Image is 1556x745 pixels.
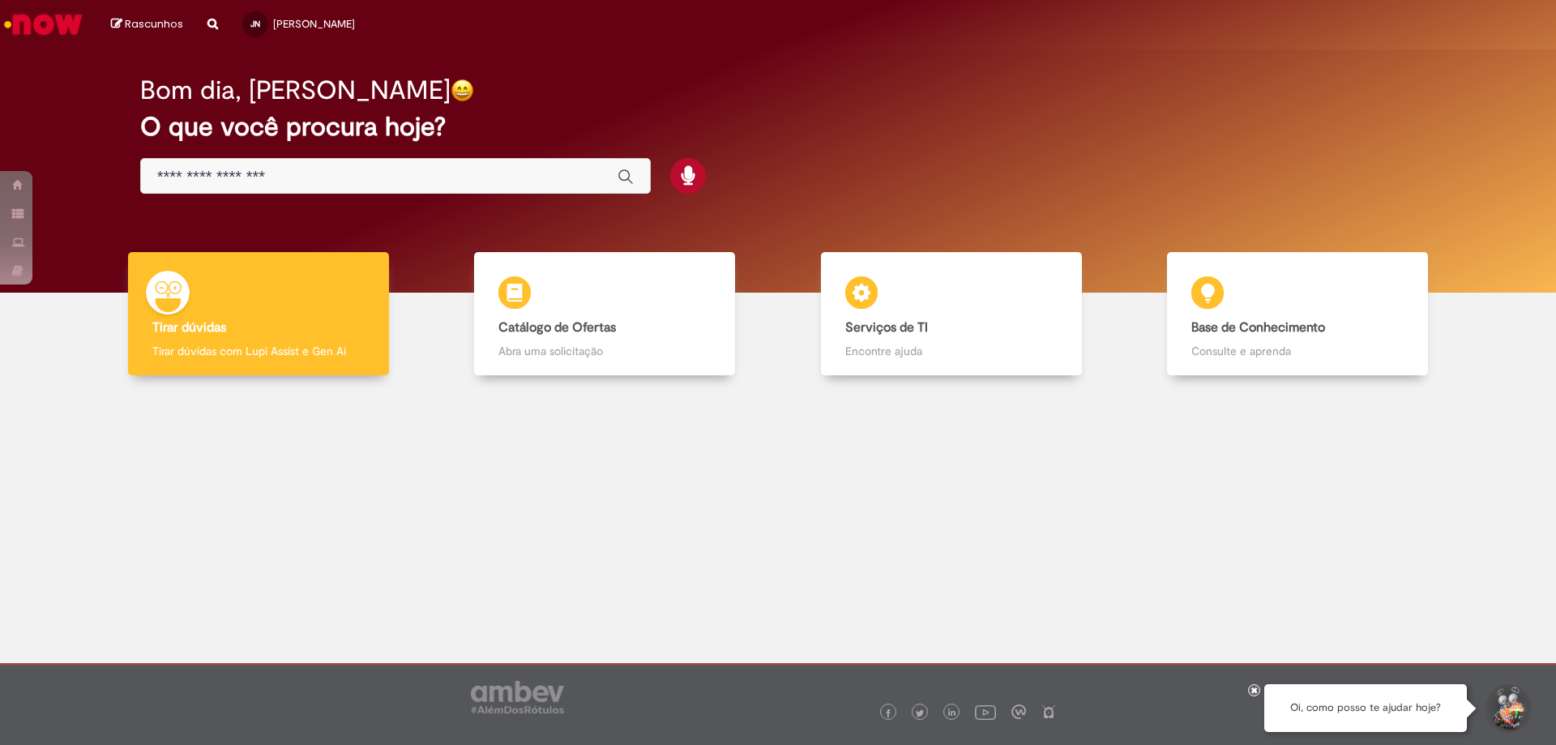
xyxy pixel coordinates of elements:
[250,19,260,29] span: JN
[948,709,956,718] img: logo_footer_linkedin.png
[140,113,1417,141] h2: O que você procura hoje?
[111,17,183,32] a: Rascunhos
[975,701,996,722] img: logo_footer_youtube.png
[140,76,451,105] h2: Bom dia, [PERSON_NAME]
[916,709,924,717] img: logo_footer_twitter.png
[1191,343,1404,359] p: Consulte e aprenda
[1041,704,1056,719] img: logo_footer_naosei.png
[451,79,474,102] img: happy-face.png
[432,252,779,376] a: Catálogo de Ofertas Abra uma solicitação
[2,8,85,41] img: ServiceNow
[273,17,355,31] span: [PERSON_NAME]
[1011,704,1026,719] img: logo_footer_workplace.png
[1264,684,1467,732] div: Oi, como posso te ajudar hoje?
[85,252,432,376] a: Tirar dúvidas Tirar dúvidas com Lupi Assist e Gen Ai
[471,681,564,713] img: logo_footer_ambev_rotulo_gray.png
[845,343,1058,359] p: Encontre ajuda
[125,16,183,32] span: Rascunhos
[1483,684,1532,733] button: Iniciar Conversa de Suporte
[884,709,892,717] img: logo_footer_facebook.png
[498,319,616,336] b: Catálogo de Ofertas
[778,252,1125,376] a: Serviços de TI Encontre ajuda
[152,343,365,359] p: Tirar dúvidas com Lupi Assist e Gen Ai
[1191,319,1325,336] b: Base de Conhecimento
[1125,252,1472,376] a: Base de Conhecimento Consulte e aprenda
[498,343,711,359] p: Abra uma solicitação
[845,319,928,336] b: Serviços de TI
[152,319,226,336] b: Tirar dúvidas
